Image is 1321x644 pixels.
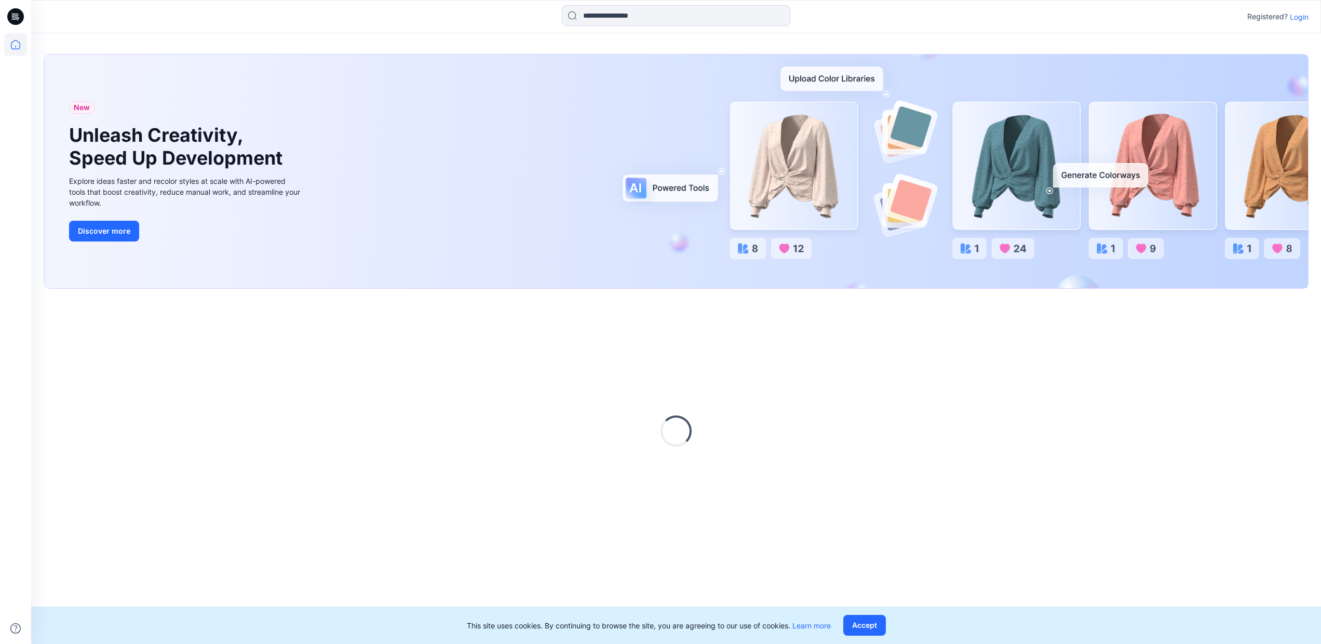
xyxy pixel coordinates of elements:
[74,101,90,114] span: New
[69,124,287,169] h1: Unleash Creativity, Speed Up Development
[843,615,886,636] button: Accept
[69,221,139,242] button: Discover more
[69,221,303,242] a: Discover more
[792,621,831,630] a: Learn more
[69,176,303,208] div: Explore ideas faster and recolor styles at scale with AI-powered tools that boost creativity, red...
[1290,11,1309,22] p: Login
[467,620,831,631] p: This site uses cookies. By continuing to browse the site, you are agreeing to our use of cookies.
[1247,10,1288,23] p: Registered?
